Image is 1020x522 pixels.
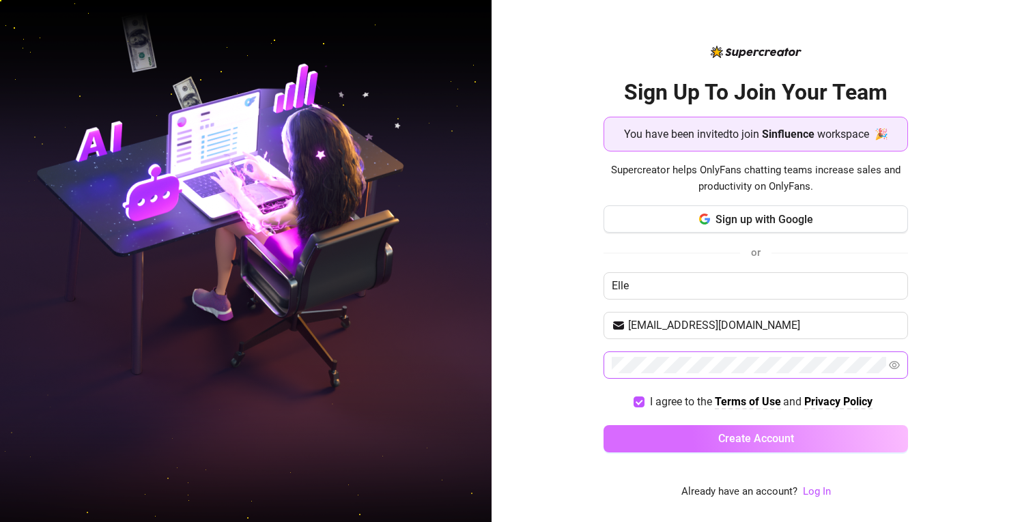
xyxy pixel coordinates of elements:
input: Enter your Name [604,272,909,300]
button: Sign up with Google [604,205,909,233]
span: I agree to the [650,395,715,408]
a: Terms of Use [715,395,781,409]
span: or [751,246,761,259]
span: eye [889,360,900,371]
strong: Privacy Policy [804,395,873,408]
strong: Terms of Use [715,395,781,408]
span: You have been invited to join [624,126,759,143]
span: Sign up with Google [716,213,813,226]
input: Your email [628,317,901,334]
a: Log In [803,485,831,497]
img: logo-BBDzfeDw.svg [711,46,802,58]
a: Privacy Policy [804,395,873,409]
span: Already have an account? [681,484,797,500]
span: and [783,395,804,408]
a: Log In [803,484,831,500]
span: Supercreator helps OnlyFans chatting teams increase sales and productivity on OnlyFans. [604,162,909,194]
span: Create Account [718,432,794,445]
button: Create Account [604,425,909,452]
strong: Sinfluence [762,128,814,141]
h2: Sign Up To Join Your Team [604,78,909,106]
span: workspace 🎉 [817,126,888,143]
